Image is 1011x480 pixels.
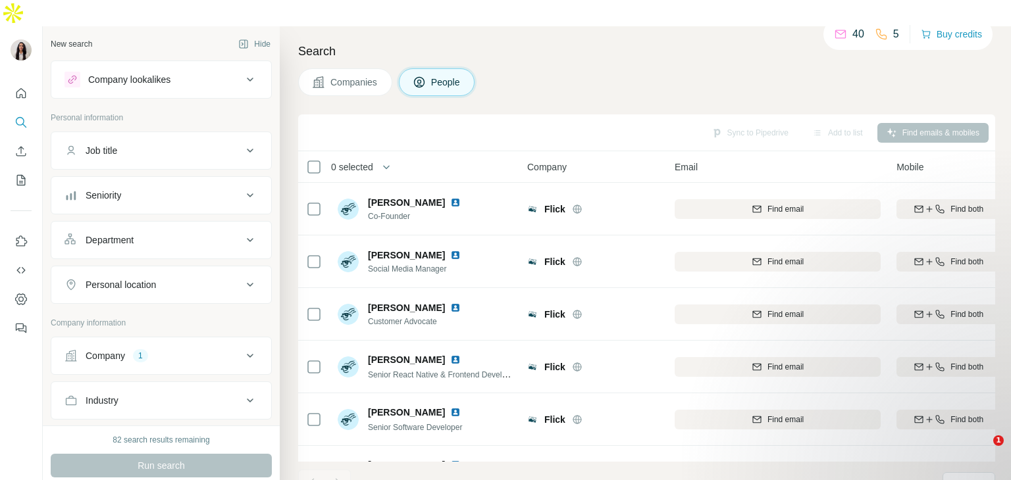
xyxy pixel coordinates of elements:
[11,82,32,105] button: Quick start
[675,160,698,174] span: Email
[86,394,118,407] div: Industry
[527,414,538,425] img: Logo of Flick
[338,356,359,377] img: Avatar
[11,110,32,134] button: Search
[368,263,466,275] span: Social Media Manager
[229,34,280,54] button: Hide
[527,256,538,267] img: Logo of Flick
[893,26,899,42] p: 5
[544,413,565,426] span: Flick
[544,255,565,268] span: Flick
[675,199,881,219] button: Find email
[544,360,565,373] span: Flick
[11,229,32,253] button: Use Surfe on LinkedIn
[675,357,881,377] button: Find email
[950,203,983,215] span: Find both
[675,304,881,324] button: Find email
[338,409,359,430] img: Avatar
[675,410,881,429] button: Find email
[51,112,272,124] p: Personal information
[527,160,567,174] span: Company
[86,278,156,291] div: Personal location
[368,210,466,222] span: Co-Founder
[368,249,445,262] span: [PERSON_NAME]
[51,224,271,256] button: Department
[896,199,1000,219] button: Find both
[450,407,461,418] img: LinkedIn logo
[51,385,271,416] button: Industry
[450,460,461,470] img: LinkedIn logo
[51,340,271,372] button: Company1
[368,369,517,379] span: Senior React Native & Frontend Developer
[51,38,92,50] div: New search
[767,203,804,215] span: Find email
[88,73,170,86] div: Company lookalikes
[368,316,466,327] span: Customer Advocate
[51,135,271,166] button: Job title
[544,308,565,321] span: Flick
[767,256,804,268] span: Find email
[338,304,359,325] img: Avatar
[368,423,462,432] span: Senior Software Developer
[11,316,32,340] button: Feedback
[330,76,378,89] span: Companies
[338,251,359,272] img: Avatar
[338,199,359,220] img: Avatar
[86,144,117,157] div: Job title
[450,302,461,313] img: LinkedIn logo
[896,160,923,174] span: Mobile
[450,354,461,365] img: LinkedIn logo
[921,25,982,43] button: Buy credits
[51,317,272,329] p: Company information
[133,350,148,362] div: 1
[527,204,538,214] img: Logo of Flick
[11,287,32,311] button: Dashboard
[368,406,445,419] span: [PERSON_NAME]
[993,435,1004,446] span: 1
[113,434,209,446] div: 82 search results remaining
[368,196,445,209] span: [PERSON_NAME]
[331,160,373,174] span: 0 selected
[896,252,1000,272] button: Find both
[527,362,538,372] img: Logo of Flick
[86,349,125,362] div: Company
[86,233,134,247] div: Department
[11,258,32,282] button: Use Surfe API
[431,76,461,89] span: People
[544,203,565,216] span: Flick
[966,435,998,467] iframe: Intercom live chat
[368,458,445,471] span: [PERSON_NAME]
[368,353,445,366] span: [PERSON_NAME]
[298,42,995,60] h4: Search
[368,301,445,314] span: [PERSON_NAME]
[852,26,864,42] p: 40
[11,39,32,60] img: Avatar
[51,269,271,300] button: Personal location
[527,309,538,320] img: Logo of Flick
[450,197,461,208] img: LinkedIn logo
[950,256,983,268] span: Find both
[51,64,271,95] button: Company lookalikes
[450,250,461,260] img: LinkedIn logo
[11,139,32,163] button: Enrich CSV
[51,180,271,211] button: Seniority
[675,252,881,272] button: Find email
[86,189,121,202] div: Seniority
[11,168,32,192] button: My lists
